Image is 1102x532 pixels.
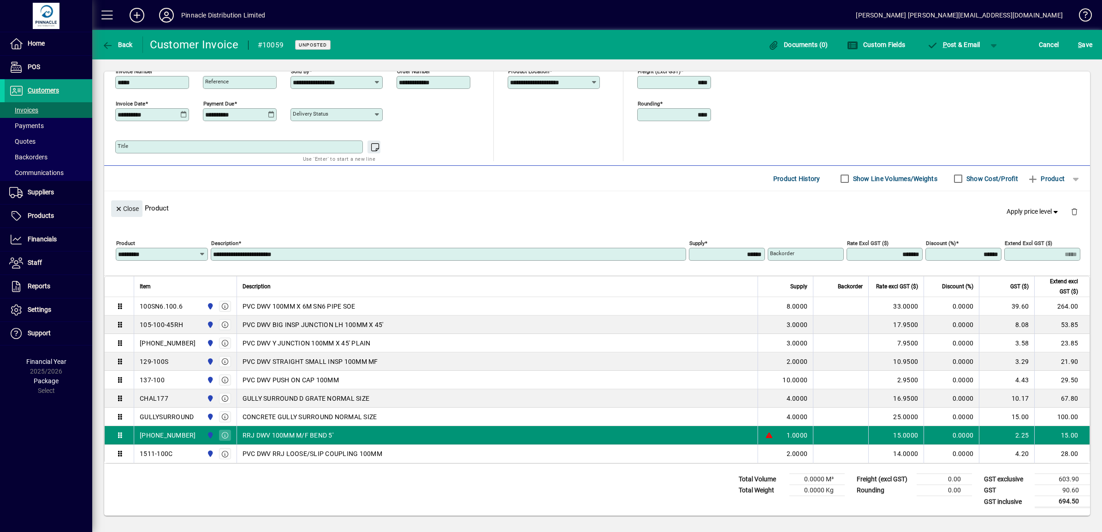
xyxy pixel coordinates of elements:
[140,281,151,292] span: Item
[303,153,375,164] mat-hint: Use 'Enter' to start a new line
[787,357,808,366] span: 2.0000
[924,426,979,444] td: 0.0000
[258,38,284,53] div: #10059
[1063,200,1085,222] button: Delete
[1034,426,1090,444] td: 15.00
[100,36,135,53] button: Back
[243,357,378,366] span: PVC DWV STRAIGHT SMALL INSP 100MM MF
[874,302,918,311] div: 33.0000
[874,412,918,421] div: 25.0000
[243,449,382,458] span: PVC DWV RRJ LOOSE/SLIP COUPLING 100MM
[28,63,40,70] span: POS
[1027,171,1065,186] span: Product
[5,251,92,275] a: Staff
[689,240,705,246] mat-label: Supply
[203,100,234,107] mat-label: Payment due
[847,41,905,48] span: Custom Fields
[299,42,327,48] span: Unposted
[116,100,145,107] mat-label: Invoice date
[734,474,789,485] td: Total Volume
[116,68,153,75] mat-label: Invoice number
[205,78,229,85] mat-label: Reference
[917,485,972,496] td: 0.00
[140,302,183,311] div: 100SN6.100.6
[782,375,807,385] span: 10.0000
[122,7,152,23] button: Add
[1040,276,1078,297] span: Extend excl GST ($)
[924,389,979,408] td: 0.0000
[1034,444,1090,463] td: 28.00
[979,297,1034,316] td: 39.60
[874,394,918,403] div: 16.9500
[1035,485,1090,496] td: 90.60
[5,118,92,134] a: Payments
[943,41,947,48] span: P
[397,68,430,75] mat-label: Order number
[243,320,384,329] span: PVC DWV BIG INSP JUNCTION LH 100MM X 45'
[1076,36,1095,53] button: Save
[204,320,215,330] span: Pinnacle Distribution
[204,301,215,311] span: Pinnacle Distribution
[1034,297,1090,316] td: 264.00
[856,8,1063,23] div: [PERSON_NAME] [PERSON_NAME][EMAIL_ADDRESS][DOMAIN_NAME]
[874,449,918,458] div: 14.0000
[1078,41,1082,48] span: S
[1063,207,1085,216] app-page-header-button: Delete
[876,281,918,292] span: Rate excl GST ($)
[28,40,45,47] span: Home
[5,275,92,298] a: Reports
[1037,36,1061,53] button: Cancel
[243,302,355,311] span: PVC DWV 100MM X 6M SN6 PIPE SOE
[109,204,145,212] app-page-header-button: Close
[1003,204,1064,220] button: Apply price level
[924,444,979,463] td: 0.0000
[787,320,808,329] span: 3.0000
[34,377,59,385] span: Package
[140,375,165,385] div: 137-100
[9,169,64,176] span: Communications
[927,41,980,48] span: ost & Email
[28,306,51,313] span: Settings
[1035,474,1090,485] td: 603.90
[9,106,38,114] span: Invoices
[787,412,808,421] span: 4.0000
[790,281,807,292] span: Supply
[1034,408,1090,426] td: 100.00
[5,134,92,149] a: Quotes
[5,102,92,118] a: Invoices
[874,357,918,366] div: 10.9500
[874,320,918,329] div: 17.9500
[979,444,1034,463] td: 4.20
[140,412,194,421] div: GULLYSURROUND
[942,281,973,292] span: Discount (%)
[787,394,808,403] span: 4.0000
[243,281,271,292] span: Description
[924,334,979,352] td: 0.0000
[116,240,135,246] mat-label: Product
[979,352,1034,371] td: 3.29
[204,357,215,367] span: Pinnacle Distribution
[9,122,44,129] span: Payments
[204,449,215,459] span: Pinnacle Distribution
[922,36,985,53] button: Post & Email
[979,334,1034,352] td: 3.58
[150,37,239,52] div: Customer Invoice
[5,181,92,204] a: Suppliers
[140,449,172,458] div: 1511-100C
[291,68,309,75] mat-label: Sold by
[118,143,128,149] mat-label: Title
[5,228,92,251] a: Financials
[243,375,339,385] span: PVC DWV PUSH ON CAP 100MM
[1034,389,1090,408] td: 67.80
[979,474,1035,485] td: GST exclusive
[924,352,979,371] td: 0.0000
[979,389,1034,408] td: 10.17
[243,431,333,440] span: RRJ DWV 100MM M/F BEND 5'
[115,201,139,216] span: Close
[508,68,549,75] mat-label: Product location
[5,298,92,322] a: Settings
[1010,281,1029,292] span: GST ($)
[5,149,92,165] a: Backorders
[181,8,265,23] div: Pinnacle Distribution Limited
[787,339,808,348] span: 3.0000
